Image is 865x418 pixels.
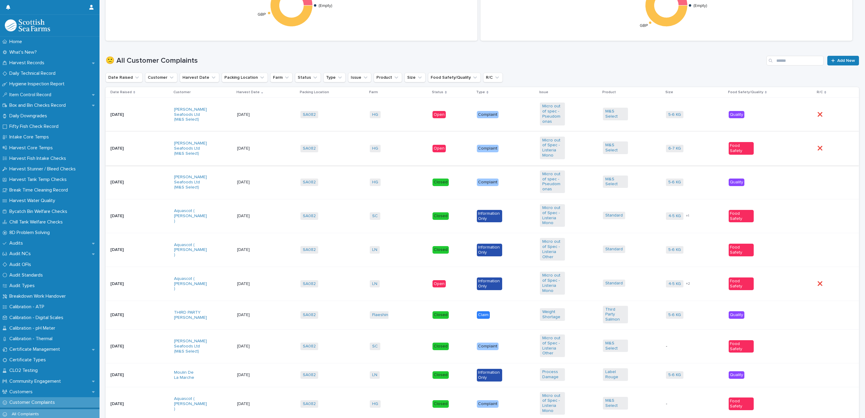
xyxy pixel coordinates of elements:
[303,247,316,252] a: SA082
[222,73,268,82] button: Packing Location
[668,247,681,252] a: 5-6 KG
[729,179,744,186] div: Quality
[7,412,44,417] p: All Complaints
[7,92,56,98] p: Item Control Record
[542,205,562,226] a: Micro out of Spec - Listeria Mono
[729,340,754,353] div: Food Safety
[110,247,135,252] p: [DATE]
[180,73,219,82] button: Harvest Date
[303,312,316,318] a: SA082
[106,98,859,131] tr: [DATE][PERSON_NAME] Seafoods Ltd (M&S Select) [DATE]SA082 HG OpenComplaintMicro out of spec - Pse...
[145,73,177,82] button: Customer
[303,401,316,407] a: SA082
[542,273,562,293] a: Micro out of Spec - Listeria Mono
[433,343,449,350] div: Closed
[668,146,681,151] a: 6-7 KG
[729,397,754,410] div: Food Safety
[237,180,262,185] p: [DATE]
[605,143,626,153] a: M&S Select
[300,89,329,96] p: Packing Location
[605,213,623,218] a: Standard
[237,344,262,349] p: [DATE]
[542,309,562,320] a: Weight Shortage
[372,214,378,219] a: SC
[106,329,859,363] tr: [DATE][PERSON_NAME] Seafoods Ltd (M&S Select) [DATE]SA082 SC ClosedComplaintMicro out of Spec - L...
[237,146,262,151] p: [DATE]
[433,145,446,152] div: Open
[668,281,681,287] a: 4-5 KG
[319,4,333,8] text: (Empty)
[174,242,207,258] a: Aquascot ( [PERSON_NAME] )
[668,312,681,318] a: 5-6 KG
[7,230,55,236] p: 8D Problem Solving
[236,89,260,96] p: Harvest Date
[237,247,262,252] p: [DATE]
[295,73,321,82] button: Status
[817,145,824,151] p: ❌
[106,165,859,199] tr: [DATE][PERSON_NAME] Seafoods Ltd (M&S Select) [DATE]SA082 HG ClosedComplaintMicro out of spec - P...
[542,369,562,380] a: Process Damage
[374,73,402,82] button: Product
[372,247,377,252] a: LN
[106,267,859,301] tr: [DATE]Aquascot ( [PERSON_NAME] ) [DATE]SA082 LN OpenInformation OnlyMicro out of Spec - Listeria ...
[372,344,378,349] a: SC
[372,112,378,117] a: HG
[303,214,316,219] a: SA082
[303,146,316,151] a: SA082
[173,89,191,96] p: Customer
[433,179,449,186] div: Closed
[433,311,449,319] div: Closed
[432,89,443,96] p: Status
[827,56,859,65] a: Add New
[668,112,681,117] a: 5-6 KG
[174,208,207,223] a: Aquascot ( [PERSON_NAME] )
[7,315,68,321] p: Calibration - Digital Scales
[174,310,207,320] a: THIRD PARTY [PERSON_NAME]
[666,401,691,407] p: -
[106,199,859,233] tr: [DATE]Aquascot ( [PERSON_NAME] ) [DATE]SA082 SC ClosedInformation OnlyMicro out of Spec - Listeri...
[237,401,262,407] p: [DATE]
[237,112,262,117] p: [DATE]
[372,281,377,287] a: LN
[729,277,754,290] div: Food Safety
[686,214,689,218] span: + 1
[7,336,57,342] p: Calibration - Thermal
[665,89,673,96] p: Size
[602,89,616,96] p: Product
[237,312,262,318] p: [DATE]
[7,134,54,140] p: Intake Core Temps
[7,198,60,204] p: Harvest Water Quality
[174,370,199,380] a: Moulin De La Marche
[605,247,623,252] a: Standard
[477,277,502,290] div: Information Only
[5,19,50,31] img: mMrefqRFQpe26GRNOUkG
[477,244,502,256] div: Information Only
[766,56,824,65] input: Search
[106,233,859,267] tr: [DATE]Aquascot ( [PERSON_NAME] ) [DATE]SA082 LN ClosedInformation OnlyMicro out of Spec - Listeri...
[110,312,135,318] p: [DATE]
[729,244,754,256] div: Food Safety
[303,344,316,349] a: SA082
[428,73,481,82] button: Food Safety/Quality
[477,400,499,408] div: Complaint
[7,304,49,310] p: Calibration - ATP
[237,214,262,219] p: [DATE]
[433,212,449,220] div: Closed
[303,372,316,378] a: SA082
[303,180,316,185] a: SA082
[605,109,626,119] a: M&S Select
[110,344,135,349] p: [DATE]
[433,280,446,288] div: Open
[817,280,824,287] p: ❌
[817,89,823,96] p: R/C
[372,146,378,151] a: HG
[728,89,763,96] p: Food Safety/Quality
[433,371,449,379] div: Closed
[7,283,40,289] p: Audit Types
[106,131,859,165] tr: [DATE][PERSON_NAME] Seafoods Ltd (M&S Select) [DATE]SA082 HG OpenComplaintMicro out of Spec - Lis...
[372,372,377,378] a: LN
[539,89,548,96] p: Issue
[7,262,36,268] p: Audit OFIs
[174,339,207,354] a: [PERSON_NAME] Seafoods Ltd (M&S Select)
